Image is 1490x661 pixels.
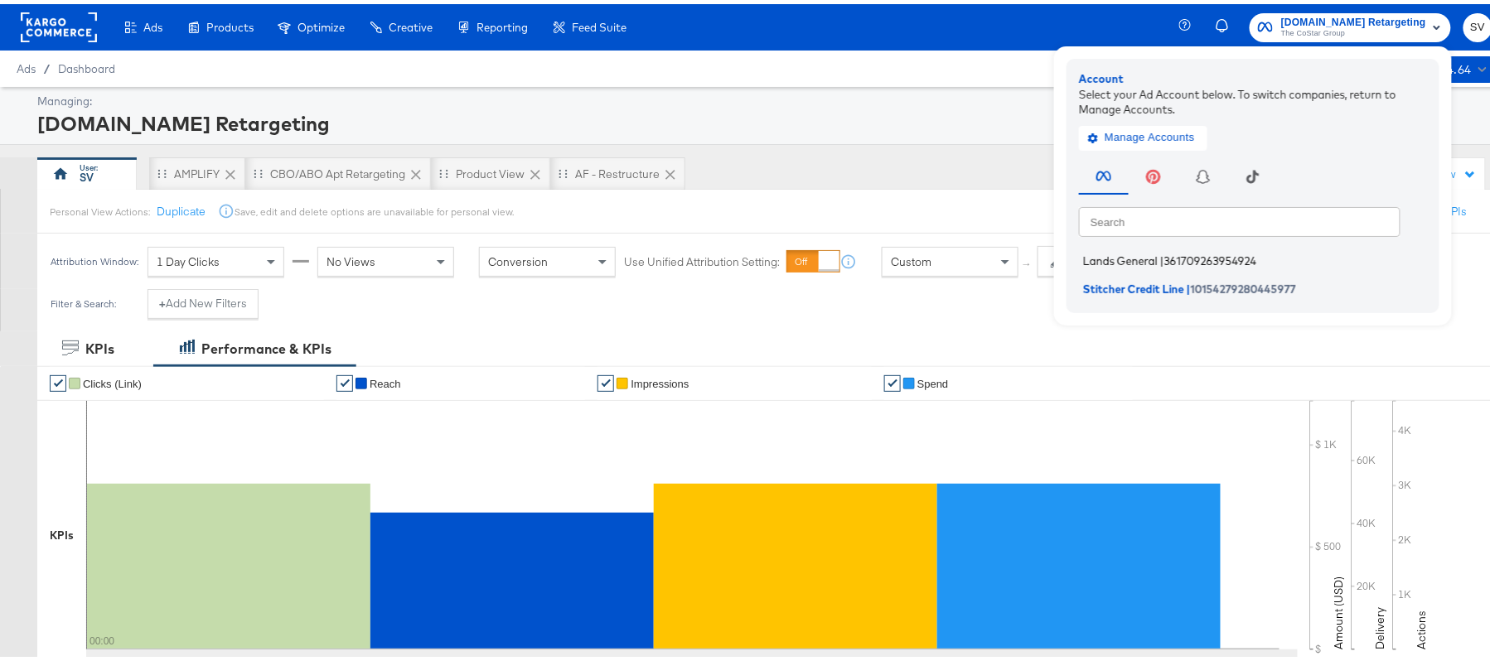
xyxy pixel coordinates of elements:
[1079,121,1207,146] button: Manage Accounts
[1083,277,1184,291] span: Stitcher Credit Line
[174,162,220,178] div: AMPLIFY
[83,374,142,386] span: Clicks (Link)
[1160,250,1164,263] span: |
[254,165,263,174] div: Drag to reorder tab
[575,162,660,178] div: AF - Restructure
[85,335,114,355] div: KPIs
[336,371,353,388] a: ✔
[17,58,36,71] span: Ads
[624,250,780,266] label: Use Unified Attribution Setting:
[389,17,433,30] span: Creative
[1079,67,1427,83] div: Account
[37,105,1488,133] div: [DOMAIN_NAME] Retargeting
[50,371,66,388] a: ✔
[235,201,514,215] div: Save, edit and delete options are unavailable for personal view.
[157,250,220,265] span: 1 Day Clicks
[80,166,94,181] div: SV
[37,89,1488,105] div: Managing:
[50,252,139,263] div: Attribution Window:
[157,200,206,215] button: Duplicate
[148,285,259,315] button: +Add New Filters
[1020,258,1036,263] span: ↑
[1083,250,1158,263] span: Lands General
[157,165,167,174] div: Drag to reorder tab
[327,250,375,265] span: No Views
[917,374,949,386] span: Spend
[1470,14,1486,33] span: SV
[1187,277,1191,291] span: |
[1164,250,1256,263] span: 361709263954924
[439,165,448,174] div: Drag to reorder tab
[488,250,548,265] span: Conversion
[1191,277,1296,291] span: 10154279280445977
[1373,603,1388,645] text: Delivery
[631,374,689,386] span: Impressions
[50,201,150,215] div: Personal View Actions:
[370,374,401,386] span: Reach
[597,371,614,388] a: ✔
[884,371,901,388] a: ✔
[298,17,345,30] span: Optimize
[206,17,254,30] span: Products
[572,17,626,30] span: Feed Suite
[891,250,931,265] span: Custom
[1332,572,1347,645] text: Amount (USD)
[1415,606,1430,645] text: Actions
[477,17,528,30] span: Reporting
[456,162,525,178] div: Product View
[50,294,117,306] div: Filter & Search:
[1079,82,1427,113] div: Select your Ad Account below. To switch companies, return to Manage Accounts.
[58,58,115,71] a: Dashboard
[1091,124,1195,143] span: Manage Accounts
[36,58,58,71] span: /
[559,165,568,174] div: Drag to reorder tab
[270,162,405,178] div: CBO/ABO Apt Retargeting
[50,523,74,539] div: KPIs
[201,335,331,355] div: Performance & KPIs
[1281,10,1426,27] span: [DOMAIN_NAME] Retargeting
[159,292,166,307] strong: +
[1281,23,1426,36] span: The CoStar Group
[1250,9,1451,38] button: [DOMAIN_NAME] RetargetingThe CoStar Group
[143,17,162,30] span: Ads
